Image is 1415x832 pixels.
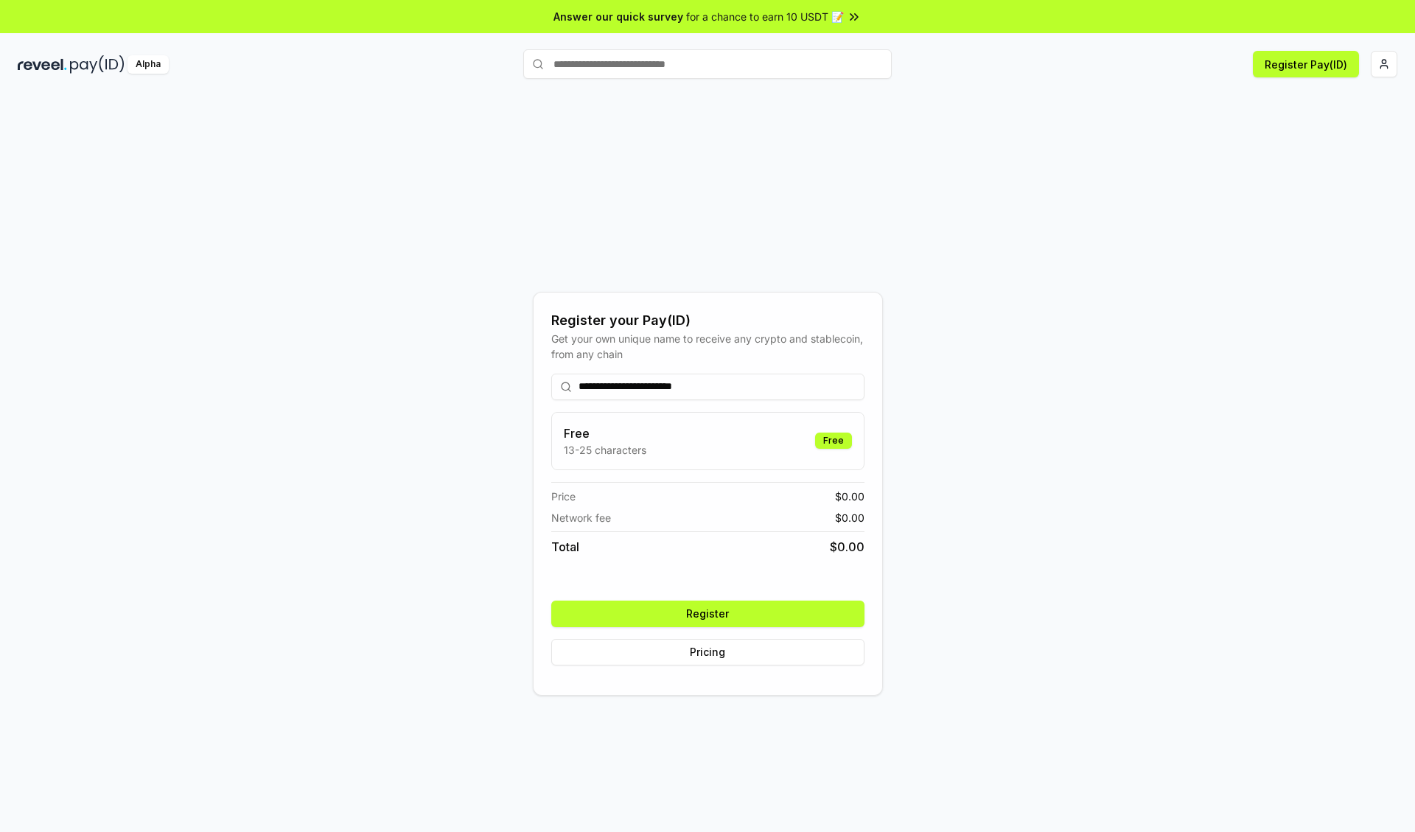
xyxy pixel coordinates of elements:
[551,639,864,665] button: Pricing
[553,9,683,24] span: Answer our quick survey
[564,442,646,458] p: 13-25 characters
[551,601,864,627] button: Register
[551,510,611,525] span: Network fee
[127,55,169,74] div: Alpha
[835,510,864,525] span: $ 0.00
[1253,51,1359,77] button: Register Pay(ID)
[551,310,864,331] div: Register your Pay(ID)
[835,489,864,504] span: $ 0.00
[551,489,576,504] span: Price
[564,424,646,442] h3: Free
[551,331,864,362] div: Get your own unique name to receive any crypto and stablecoin, from any chain
[686,9,844,24] span: for a chance to earn 10 USDT 📝
[551,538,579,556] span: Total
[18,55,67,74] img: reveel_dark
[70,55,125,74] img: pay_id
[830,538,864,556] span: $ 0.00
[815,433,852,449] div: Free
